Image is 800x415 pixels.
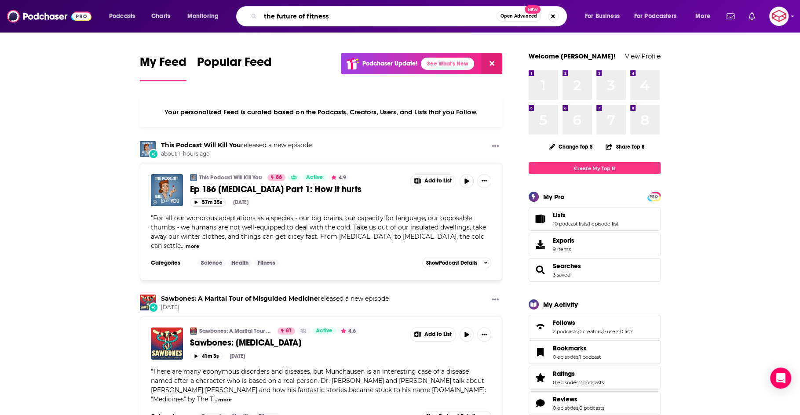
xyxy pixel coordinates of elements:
button: Open AdvancedNew [497,11,541,22]
img: User Profile [769,7,789,26]
div: New Episode [149,302,158,312]
img: Sawbones: A Marital Tour of Misguided Medicine [140,295,156,310]
span: For all our wondrous adaptations as a species - our big brains, our capacity for language, our op... [151,214,486,250]
span: about 11 hours ago [161,150,312,158]
a: Exports [529,233,661,256]
span: Exports [553,237,574,244]
span: ... [213,395,217,403]
span: , [602,328,603,335]
div: Search podcasts, credits, & more... [245,6,575,26]
a: 86 [267,174,285,181]
span: Ratings [553,370,575,378]
span: Active [306,173,323,182]
button: Show More Button [477,174,491,188]
a: View Profile [625,52,661,60]
span: Exports [532,238,549,251]
button: open menu [181,9,230,23]
button: Show profile menu [769,7,789,26]
input: Search podcasts, credits, & more... [260,9,497,23]
img: Ep 186 Hypothermia Part 1: How it hurts [151,174,183,206]
a: Searches [532,264,549,276]
a: 0 episodes [553,405,578,411]
a: Searches [553,262,581,270]
span: , [578,354,579,360]
button: more [186,243,199,250]
button: 4.9 [329,174,349,181]
span: ... [181,242,185,250]
a: Lists [532,213,549,225]
a: 1 episode list [588,221,618,227]
span: , [578,379,579,386]
a: Lists [553,211,618,219]
a: Reviews [553,395,604,403]
span: Follows [553,319,575,327]
button: open menu [103,9,146,23]
span: For Business [585,10,620,22]
span: Follows [529,315,661,339]
a: This Podcast Will Kill You [161,141,241,149]
a: Follows [553,319,633,327]
span: 86 [276,173,282,182]
button: more [218,396,232,404]
span: Add to List [424,178,452,184]
span: Add to List [424,331,452,338]
button: Show More Button [410,175,456,188]
span: , [588,221,588,227]
span: New [525,5,541,14]
span: Podcasts [109,10,135,22]
button: ShowPodcast Details [422,258,492,268]
span: 81 [286,327,292,335]
span: Open Advanced [500,14,537,18]
a: Health [228,259,252,266]
a: 81 [278,328,295,335]
span: " [151,368,486,403]
a: Sawbones: [MEDICAL_DATA] [190,337,404,348]
button: Show More Button [410,328,456,341]
a: Active [303,174,326,181]
button: Share Top 8 [605,138,645,155]
span: PRO [649,193,659,200]
a: This Podcast Will Kill You [199,174,262,181]
a: 0 episodes [553,354,578,360]
a: 1 podcast [579,354,601,360]
span: Ep 186 [MEDICAL_DATA] Part 1: How it hurts [190,184,362,195]
span: " [151,214,486,250]
button: Show More Button [488,295,502,306]
button: open menu [579,9,631,23]
span: Lists [529,207,661,231]
span: Bookmarks [529,340,661,364]
a: Reviews [532,397,549,409]
span: , [619,328,620,335]
div: New Episode [149,149,158,159]
a: Sawbones: A Marital Tour of Misguided Medicine [161,295,318,302]
span: There are many eponymous disorders and diseases, but Munchausen is an interesting case of a disea... [151,368,486,403]
span: Sawbones: [MEDICAL_DATA] [190,337,301,348]
img: Sawbones: Munchausen Syndrome [151,328,183,360]
span: Ratings [529,366,661,390]
h3: Categories [151,259,190,266]
a: Ratings [553,370,604,378]
button: Change Top 8 [544,141,599,152]
a: See What's New [421,58,474,70]
div: My Pro [543,193,565,201]
h3: released a new episode [161,295,389,303]
span: [DATE] [161,304,389,311]
a: Science [197,259,226,266]
a: Charts [146,9,175,23]
a: 3 saved [553,272,570,278]
img: Podchaser - Follow, Share and Rate Podcasts [7,8,91,25]
img: This Podcast Will Kill You [190,174,197,181]
a: 10 podcast lists [553,221,588,227]
div: My Activity [543,300,578,309]
h3: released a new episode [161,141,312,149]
a: 0 podcasts [579,405,604,411]
span: Show Podcast Details [426,260,477,266]
a: Bookmarks [553,344,601,352]
span: Bookmarks [553,344,587,352]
